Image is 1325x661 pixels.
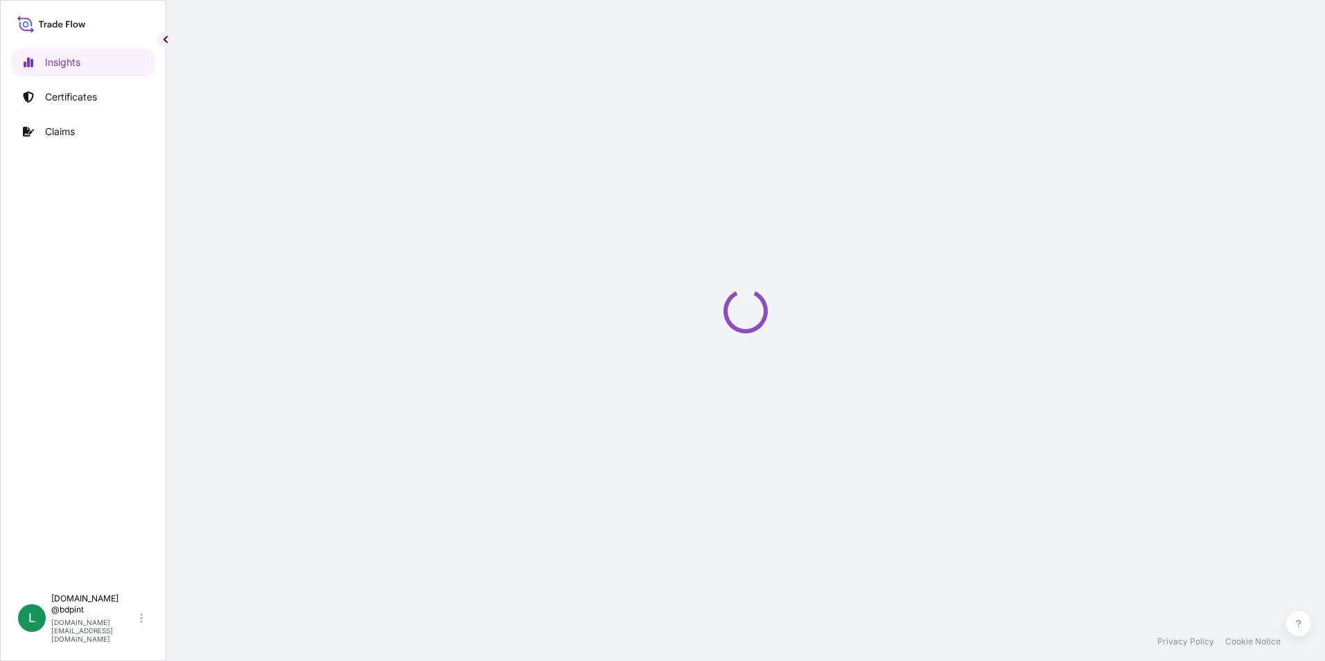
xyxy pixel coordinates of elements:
[51,618,137,643] p: [DOMAIN_NAME][EMAIL_ADDRESS][DOMAIN_NAME]
[45,90,97,104] p: Certificates
[1157,636,1214,647] a: Privacy Policy
[28,611,35,625] span: L
[12,83,155,111] a: Certificates
[12,49,155,76] a: Insights
[51,593,137,615] p: [DOMAIN_NAME] @bdpint
[45,125,75,139] p: Claims
[45,55,80,69] p: Insights
[1225,636,1281,647] a: Cookie Notice
[12,118,155,146] a: Claims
